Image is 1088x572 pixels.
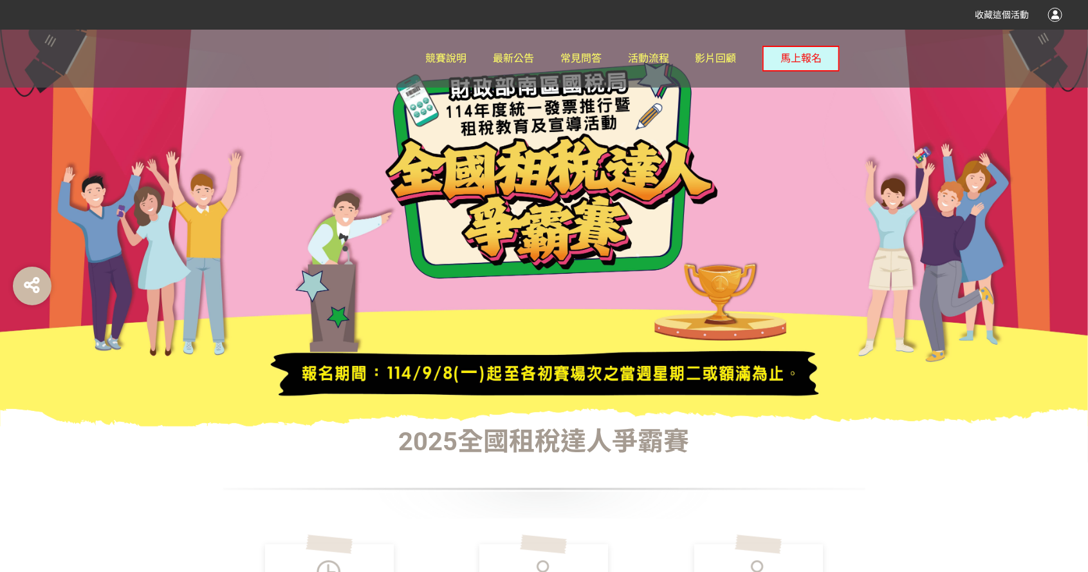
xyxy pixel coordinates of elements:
span: 馬上報名 [780,52,822,64]
span: 影片回顧 [696,52,737,64]
button: 馬上報名 [762,46,840,71]
span: 競賽說明 [426,52,467,64]
a: 最新公告 [493,30,534,88]
a: 競賽說明 [426,30,467,88]
a: 影片回顧 [696,30,737,88]
h1: 2025全國租稅達人爭霸賽 [223,426,866,457]
span: 最新公告 [493,52,534,64]
span: 活動流程 [628,52,669,64]
span: 常見問答 [560,52,602,64]
a: 活動流程 [628,30,669,88]
a: 常見問答 [560,30,602,88]
span: 收藏這個活動 [975,10,1029,20]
